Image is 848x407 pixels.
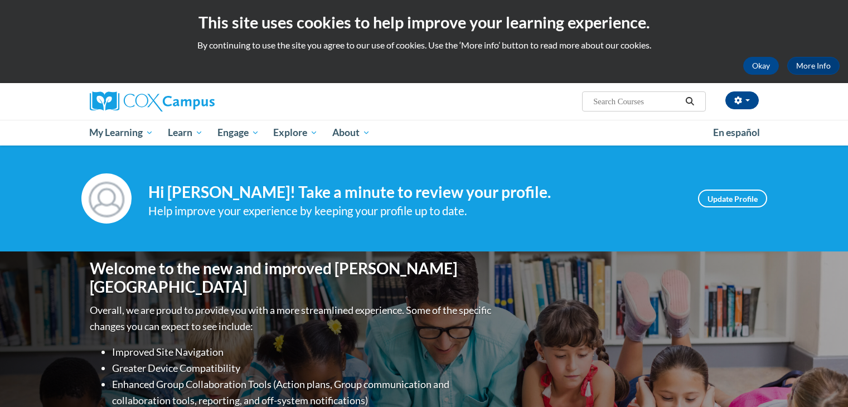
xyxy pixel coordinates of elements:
[83,120,161,146] a: My Learning
[332,126,370,139] span: About
[161,120,210,146] a: Learn
[90,259,494,297] h1: Welcome to the new and improved [PERSON_NAME][GEOGRAPHIC_DATA]
[698,190,767,207] a: Update Profile
[89,126,153,139] span: My Learning
[725,91,759,109] button: Account Settings
[273,126,318,139] span: Explore
[681,95,698,108] button: Search
[90,91,215,112] img: Cox Campus
[787,57,840,75] a: More Info
[743,57,779,75] button: Okay
[112,344,494,360] li: Improved Site Navigation
[90,91,302,112] a: Cox Campus
[325,120,377,146] a: About
[112,360,494,376] li: Greater Device Compatibility
[168,126,203,139] span: Learn
[90,302,494,335] p: Overall, we are proud to provide you with a more streamlined experience. Some of the specific cha...
[73,120,776,146] div: Main menu
[592,95,681,108] input: Search Courses
[803,362,839,398] iframe: Button to launch messaging window
[266,120,325,146] a: Explore
[217,126,259,139] span: Engage
[713,127,760,138] span: En español
[210,120,266,146] a: Engage
[8,11,840,33] h2: This site uses cookies to help improve your learning experience.
[148,202,681,220] div: Help improve your experience by keeping your profile up to date.
[706,121,767,144] a: En español
[81,173,132,224] img: Profile Image
[148,183,681,202] h4: Hi [PERSON_NAME]! Take a minute to review your profile.
[8,39,840,51] p: By continuing to use the site you agree to our use of cookies. Use the ‘More info’ button to read...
